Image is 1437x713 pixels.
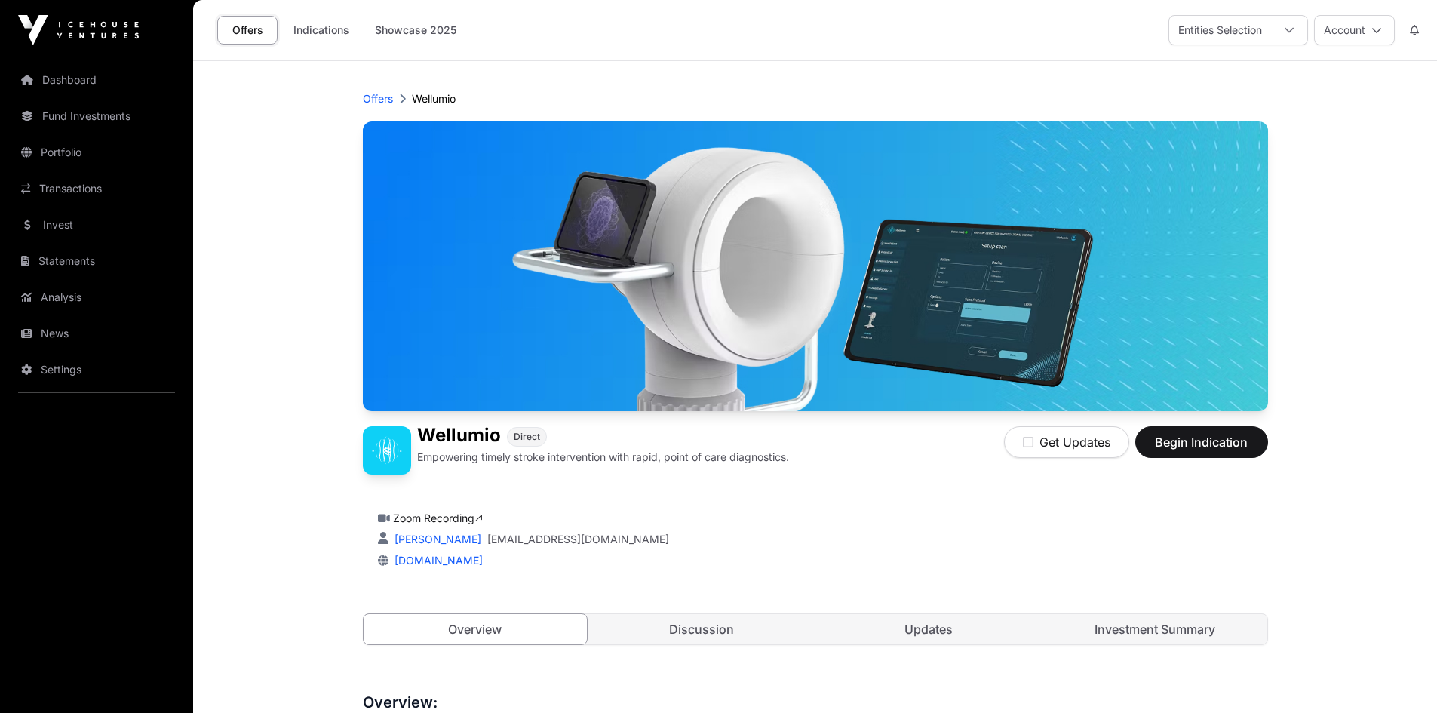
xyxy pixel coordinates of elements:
[284,16,359,45] a: Indications
[12,244,181,278] a: Statements
[393,512,483,524] a: Zoom Recording
[417,450,789,465] p: Empowering timely stroke intervention with rapid, point of care diagnostics.
[1362,641,1437,713] iframe: Chat Widget
[363,91,393,106] a: Offers
[1169,16,1271,45] div: Entities Selection
[388,554,483,567] a: [DOMAIN_NAME]
[1135,441,1268,456] a: Begin Indication
[12,208,181,241] a: Invest
[391,533,481,546] a: [PERSON_NAME]
[363,613,588,645] a: Overview
[12,317,181,350] a: News
[18,15,139,45] img: Icehouse Ventures Logo
[1135,426,1268,458] button: Begin Indication
[1043,614,1267,644] a: Investment Summary
[12,136,181,169] a: Portfolio
[1004,426,1129,458] button: Get Updates
[364,614,1267,644] nav: Tabs
[12,281,181,314] a: Analysis
[365,16,466,45] a: Showcase 2025
[514,431,540,443] span: Direct
[417,426,501,447] h1: Wellumio
[487,532,669,547] a: [EMAIL_ADDRESS][DOMAIN_NAME]
[817,614,1041,644] a: Updates
[363,121,1268,411] img: Wellumio
[12,353,181,386] a: Settings
[12,100,181,133] a: Fund Investments
[12,63,181,97] a: Dashboard
[12,172,181,205] a: Transactions
[1314,15,1395,45] button: Account
[1154,433,1249,451] span: Begin Indication
[217,16,278,45] a: Offers
[590,614,814,644] a: Discussion
[363,426,411,475] img: Wellumio
[412,91,456,106] p: Wellumio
